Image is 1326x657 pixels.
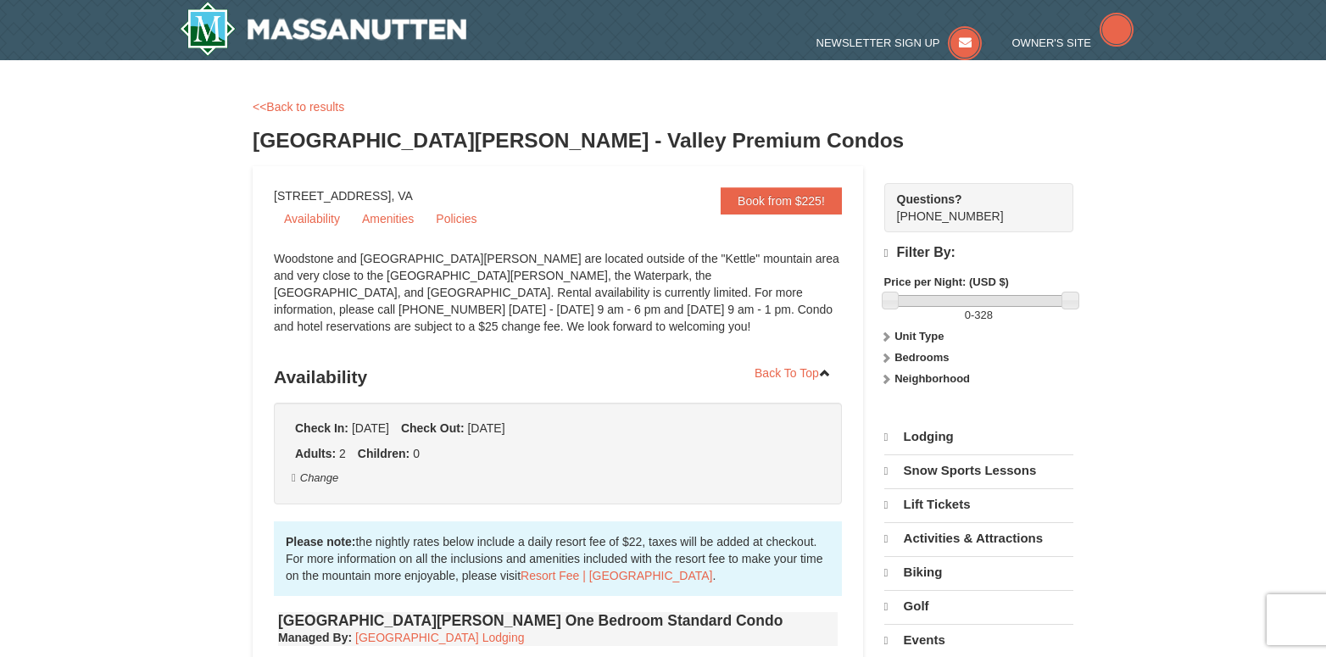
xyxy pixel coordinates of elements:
a: Biking [884,556,1073,588]
strong: Unit Type [894,330,944,342]
a: Resort Fee | [GEOGRAPHIC_DATA] [521,569,712,582]
span: [PHONE_NUMBER] [897,191,1043,223]
h3: [GEOGRAPHIC_DATA][PERSON_NAME] - Valley Premium Condos [253,124,1073,158]
a: Policies [426,206,487,231]
a: Book from $225! [721,187,842,214]
a: Amenities [352,206,424,231]
a: Lift Tickets [884,488,1073,521]
a: Availability [274,206,350,231]
a: Snow Sports Lessons [884,454,1073,487]
div: the nightly rates below include a daily resort fee of $22, taxes will be added at checkout. For m... [274,521,842,596]
h4: [GEOGRAPHIC_DATA][PERSON_NAME] One Bedroom Standard Condo [278,612,838,629]
strong: Questions? [897,192,962,206]
strong: Check In: [295,421,348,435]
strong: Children: [358,447,409,460]
a: Golf [884,590,1073,622]
a: [GEOGRAPHIC_DATA] Lodging [355,631,524,644]
a: Massanutten Resort [180,2,466,56]
h3: Availability [274,360,842,394]
a: Events [884,624,1073,656]
button: Change [291,469,339,487]
span: [DATE] [352,421,389,435]
strong: : [278,631,352,644]
strong: Adults: [295,447,336,460]
span: 0 [413,447,420,460]
label: - [884,307,1073,324]
a: Owner's Site [1012,36,1134,49]
span: [DATE] [467,421,504,435]
h4: Filter By: [884,245,1073,261]
strong: Price per Night: (USD $) [884,276,1009,288]
span: Managed By [278,631,348,644]
span: 328 [974,309,993,321]
strong: Please note: [286,535,355,548]
strong: Bedrooms [894,351,949,364]
div: Woodstone and [GEOGRAPHIC_DATA][PERSON_NAME] are located outside of the "Kettle" mountain area an... [274,250,842,352]
strong: Check Out: [401,421,465,435]
strong: Neighborhood [894,372,970,385]
a: Lodging [884,421,1073,453]
a: Newsletter Sign Up [816,36,983,49]
a: Back To Top [744,360,842,386]
img: Massanutten Resort Logo [180,2,466,56]
span: 2 [339,447,346,460]
a: Activities & Attractions [884,522,1073,554]
span: 0 [965,309,971,321]
a: <<Back to results [253,100,344,114]
span: Owner's Site [1012,36,1092,49]
span: Newsletter Sign Up [816,36,940,49]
